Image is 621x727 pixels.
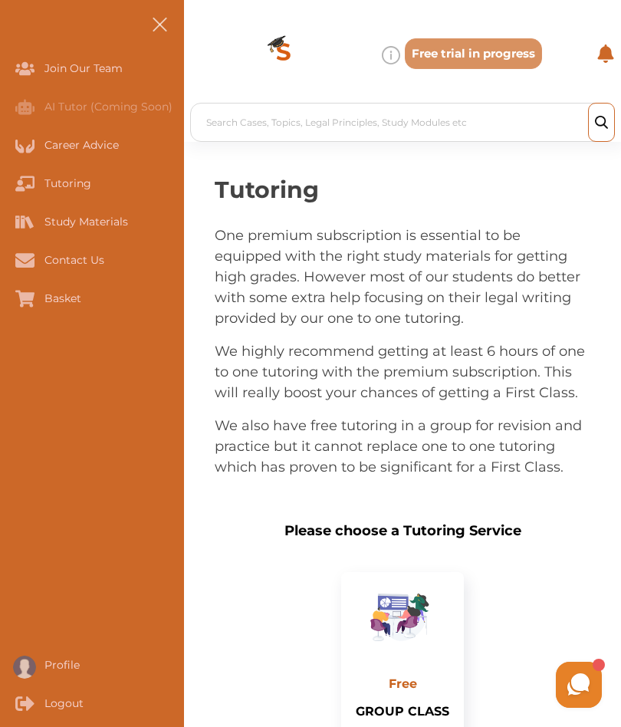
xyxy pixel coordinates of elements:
[215,416,590,478] p: We also have free tutoring in a group for revision and practice but it cannot replace one to one ...
[253,658,606,712] iframe: HelpCrunch
[363,594,442,641] img: GROUP CLASS
[13,656,36,679] img: User profile
[215,341,590,403] p: We highly recommend getting at least 6 hours of one to one tutoring with the premium subscription...
[382,46,400,64] img: info-img
[405,38,542,70] button: Free trial in progress
[215,225,590,329] p: One premium subscription is essential to be equipped with the right study materials for getting h...
[215,173,590,207] p: Tutoring
[215,521,590,541] p: Please choose a Tutoring Service
[595,116,608,130] img: search_icon
[228,11,339,97] img: Logo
